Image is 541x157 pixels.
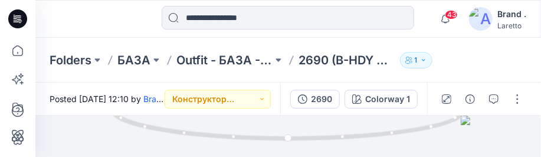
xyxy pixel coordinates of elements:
[345,90,418,109] button: Colorway 1
[117,52,150,68] a: БАЗА
[311,93,332,106] div: 2690
[497,21,526,30] div: Laretto
[176,52,273,68] a: Outfit - БАЗА - Мальчики
[497,7,526,21] div: Brand .
[50,52,91,68] a: Folders
[469,7,493,31] img: avatar
[50,93,165,105] span: Posted [DATE] 12:10 by
[445,10,458,19] span: 43
[299,52,395,68] p: 2690 (B-HDY + B-PNT)
[461,90,480,109] button: Details
[400,52,432,68] button: 1
[365,93,410,106] div: Colorway 1
[143,94,171,104] a: Brand .
[415,54,418,67] p: 1
[290,90,340,109] button: 2690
